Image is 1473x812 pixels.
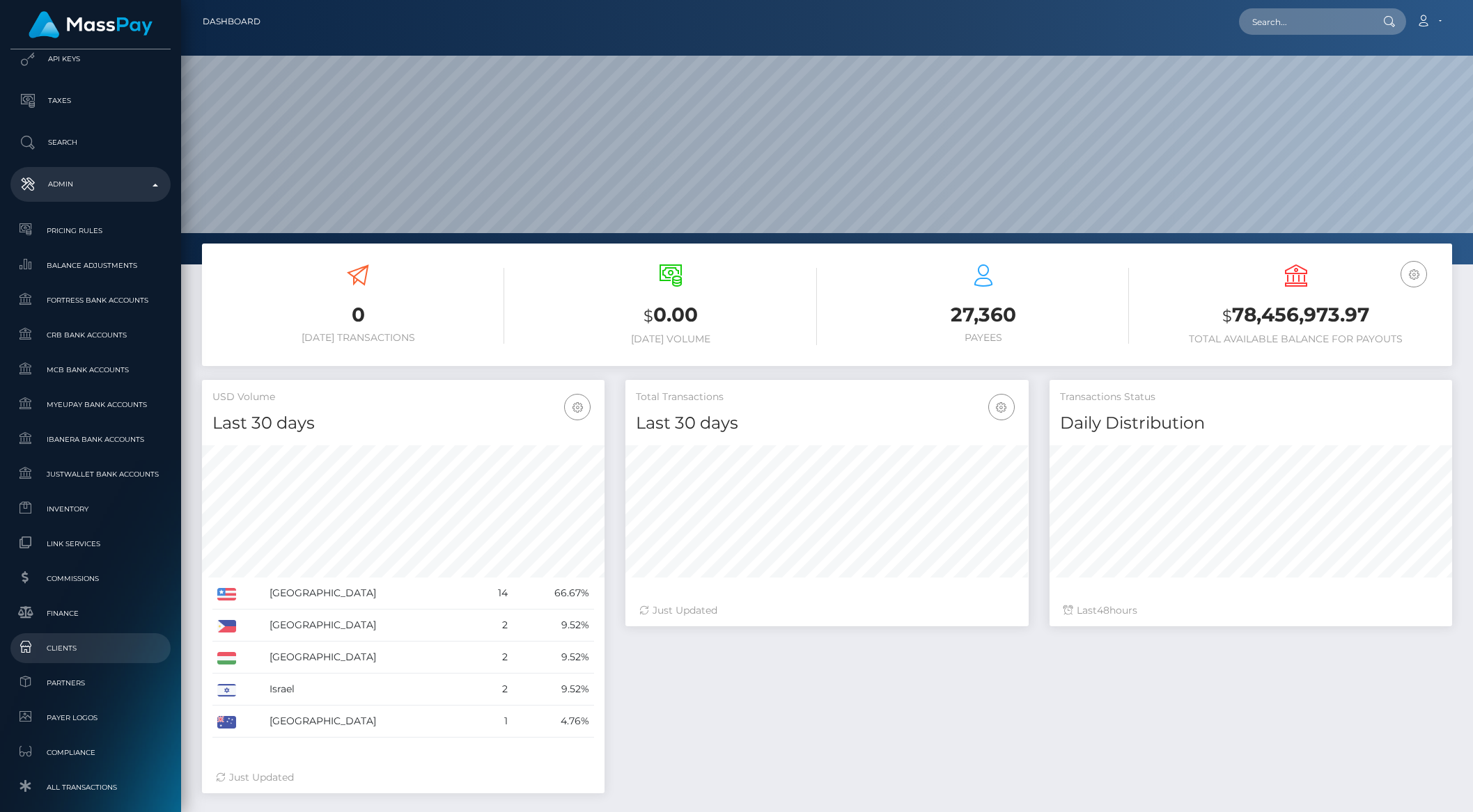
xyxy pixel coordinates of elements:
span: Clients [16,640,165,656]
td: [GEOGRAPHIC_DATA] [265,706,477,738]
td: [GEOGRAPHIC_DATA] [265,578,477,610]
a: Compliance [10,738,171,767]
span: Ibanera Bank Accounts [16,431,165,447]
a: Partners [10,668,171,698]
h5: USD Volume [212,390,594,404]
small: $ [1222,306,1232,326]
h5: Total Transactions [636,390,1018,404]
a: All Transactions [10,772,171,802]
input: Search... [1239,8,1370,35]
span: Fortress Bank Accounts [16,292,165,308]
span: MyEUPay Bank Accounts [16,397,165,413]
small: $ [644,306,653,326]
td: 14 [477,578,513,610]
span: Payer Logos [16,710,165,726]
span: CRB Bank Accounts [16,327,165,343]
a: Pricing Rules [10,216,171,246]
td: 66.67% [513,578,594,610]
h3: 78,456,973.97 [1150,301,1442,330]
td: [GEOGRAPHIC_DATA] [265,642,477,674]
h3: 0.00 [525,301,817,330]
img: AU.png [217,716,236,729]
span: Link Services [16,536,165,552]
h6: Payees [838,332,1130,344]
a: Ibanera Bank Accounts [10,424,171,454]
a: CRB Bank Accounts [10,320,171,350]
p: Taxes [16,90,165,111]
img: IL.png [217,684,236,696]
span: Inventory [16,501,165,517]
a: Search [10,125,171,160]
td: Israel [265,674,477,706]
h4: Last 30 days [636,411,1018,436]
div: Last hours [1063,603,1438,618]
img: US.png [217,588,236,600]
a: Balance Adjustments [10,250,171,280]
span: 48 [1097,604,1109,616]
img: PH.png [217,620,236,632]
td: 4.76% [513,706,594,738]
a: Taxes [10,83,171,118]
span: Commissions [16,571,165,587]
td: 9.52% [513,610,594,642]
h3: 27,360 [838,301,1130,328]
a: Dashboard [203,7,260,36]
a: Inventory [10,494,171,524]
img: MassPay Logo [29,11,153,38]
a: Commissions [10,564,171,594]
a: MyEUPay Bank Accounts [10,390,171,420]
a: Link Services [10,529,171,559]
h4: Daily Distribution [1060,411,1442,436]
p: Search [16,132,165,153]
h6: [DATE] Volume [525,333,817,345]
img: HU.png [217,652,236,664]
a: Admin [10,167,171,202]
a: MCB Bank Accounts [10,355,171,385]
td: 9.52% [513,642,594,674]
span: JustWallet Bank Accounts [16,466,165,482]
h6: Total Available Balance for Payouts [1150,333,1442,345]
span: All Transactions [16,779,165,795]
p: Admin [16,174,165,195]
a: API Keys [10,42,171,77]
a: Clients [10,633,171,663]
span: Finance [16,605,165,621]
span: Partners [16,675,165,691]
span: Pricing Rules [16,223,165,239]
span: MCB Bank Accounts [16,362,165,378]
td: 1 [477,706,513,738]
h6: [DATE] Transactions [212,332,504,344]
a: Fortress Bank Accounts [10,285,171,315]
h5: Transactions Status [1060,390,1442,404]
a: Payer Logos [10,703,171,733]
td: 2 [477,674,513,706]
h3: 0 [212,301,504,328]
td: 9.52% [513,674,594,706]
td: 2 [477,610,513,642]
td: [GEOGRAPHIC_DATA] [265,610,477,642]
a: Finance [10,598,171,628]
h4: Last 30 days [212,411,594,436]
td: 2 [477,642,513,674]
div: Just Updated [216,770,591,785]
span: Balance Adjustments [16,257,165,273]
div: Just Updated [639,603,1014,618]
span: Compliance [16,745,165,761]
p: API Keys [16,49,165,70]
a: JustWallet Bank Accounts [10,459,171,489]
